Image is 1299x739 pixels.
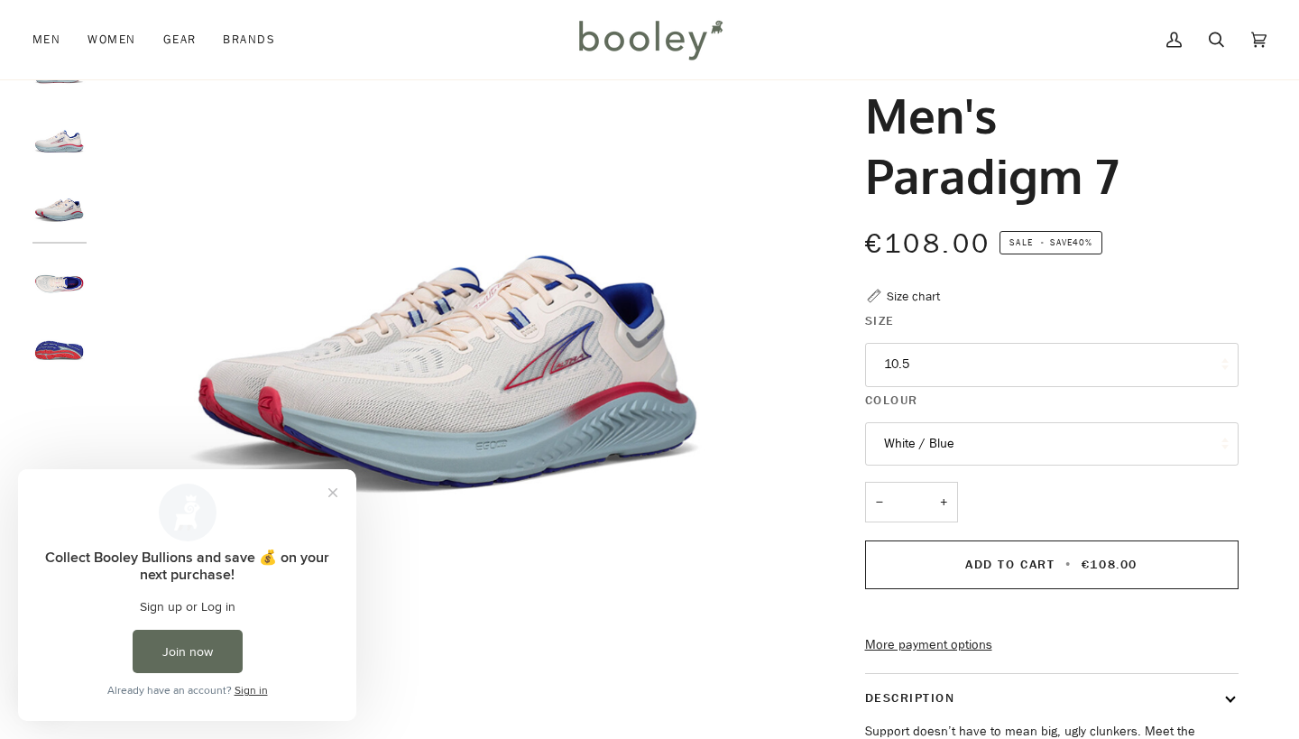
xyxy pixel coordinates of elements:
span: 40% [1073,236,1092,249]
button: − [865,482,894,522]
button: White / Blue [865,422,1239,466]
h1: Men's Paradigm 7 [865,85,1225,204]
img: Booley [571,14,729,66]
img: Altra Men's Paradigm 7 White / Blue - Booley Galway [32,324,87,378]
span: Women [88,31,135,49]
img: Altra Men's Paradigm 7 White / Blue - Booley Galway [32,186,87,240]
button: + [929,482,958,522]
span: Size [865,311,895,330]
span: • [1060,556,1077,573]
span: €108.00 [1082,556,1138,573]
input: Quantity [865,482,958,522]
button: Add to Cart • €108.00 [865,540,1239,589]
span: Colour [865,391,918,410]
button: Description [865,674,1239,722]
span: Sale [1009,236,1032,249]
div: Size chart [887,287,940,306]
span: Men [32,31,60,49]
button: 10.5 [865,343,1239,387]
span: Add to Cart [965,556,1055,573]
img: Altra Men's Paradigm 7 White / Blue - Booley Galway [32,255,87,309]
span: €108.00 [865,226,991,263]
em: • [1036,236,1050,249]
iframe: Loyalty program pop-up with offers and actions [18,469,356,721]
span: Gear [163,31,197,49]
span: Brands [223,31,275,49]
a: More payment options [865,635,1239,655]
span: Save [1000,231,1102,254]
img: Altra Men's Paradigm 7 White / Blue - Booley Galway [32,116,87,171]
